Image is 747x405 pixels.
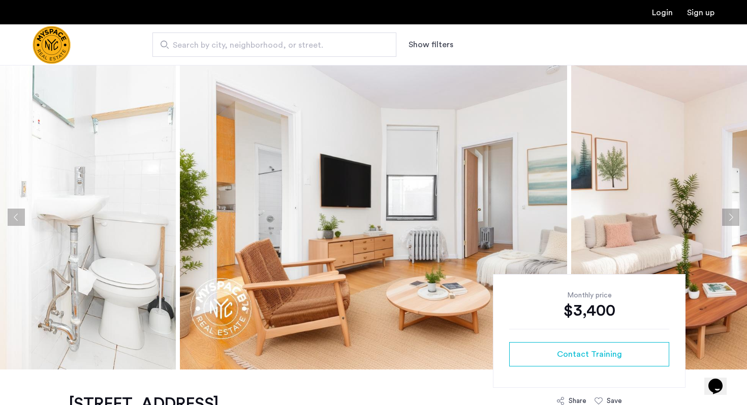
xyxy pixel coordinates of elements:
[173,39,368,51] span: Search by city, neighborhood, or street.
[409,39,453,51] button: Show or hide filters
[704,364,737,395] iframe: chat widget
[722,209,739,226] button: Next apartment
[557,348,622,360] span: Contact Training
[8,209,25,226] button: Previous apartment
[33,26,71,64] a: Cazamio Logo
[152,32,396,57] input: Apartment Search
[509,300,669,321] div: $3,400
[509,290,669,300] div: Monthly price
[509,342,669,366] button: button
[687,9,714,17] a: Registration
[180,65,567,369] img: apartment
[33,26,71,64] img: logo
[652,9,673,17] a: Login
